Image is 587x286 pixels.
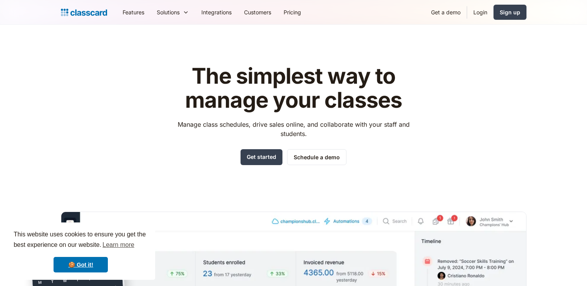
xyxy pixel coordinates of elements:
[170,120,417,138] p: Manage class schedules, drive sales online, and collaborate with your staff and students.
[61,7,107,18] a: home
[500,8,520,16] div: Sign up
[116,3,151,21] a: Features
[101,239,135,251] a: learn more about cookies
[241,149,282,165] a: Get started
[238,3,277,21] a: Customers
[151,3,195,21] div: Solutions
[14,230,148,251] span: This website uses cookies to ensure you get the best experience on our website.
[287,149,346,165] a: Schedule a demo
[195,3,238,21] a: Integrations
[467,3,493,21] a: Login
[157,8,180,16] div: Solutions
[6,222,155,280] div: cookieconsent
[493,5,526,20] a: Sign up
[277,3,307,21] a: Pricing
[54,257,108,272] a: dismiss cookie message
[170,64,417,112] h1: The simplest way to manage your classes
[425,3,467,21] a: Get a demo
